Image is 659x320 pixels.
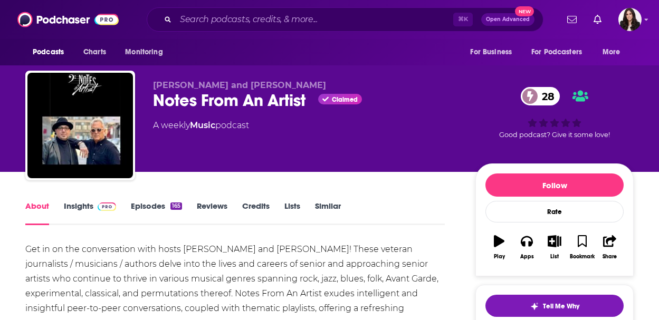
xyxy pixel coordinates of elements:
[570,254,595,260] div: Bookmark
[494,254,505,260] div: Play
[153,119,249,132] div: A weekly podcast
[541,228,568,266] button: List
[550,254,559,260] div: List
[618,8,642,31] span: Logged in as RebeccaShapiro
[589,11,606,28] a: Show notifications dropdown
[515,6,534,16] span: New
[470,45,512,60] span: For Business
[521,87,560,105] a: 28
[176,11,453,28] input: Search podcasts, credits, & more...
[618,8,642,31] button: Show profile menu
[332,97,358,102] span: Claimed
[524,42,597,62] button: open menu
[170,202,182,210] div: 165
[531,45,582,60] span: For Podcasters
[481,13,534,26] button: Open AdvancedNew
[242,201,270,225] a: Credits
[596,228,624,266] button: Share
[463,42,525,62] button: open menu
[197,201,227,225] a: Reviews
[520,254,534,260] div: Apps
[284,201,300,225] a: Lists
[531,87,560,105] span: 28
[17,9,119,30] img: Podchaser - Follow, Share and Rate Podcasts
[25,201,49,225] a: About
[83,45,106,60] span: Charts
[153,80,326,90] span: [PERSON_NAME] and [PERSON_NAME]
[33,45,64,60] span: Podcasts
[486,17,530,22] span: Open Advanced
[618,8,642,31] img: User Profile
[98,202,116,211] img: Podchaser Pro
[485,228,513,266] button: Play
[485,173,624,197] button: Follow
[131,201,182,225] a: Episodes165
[118,42,176,62] button: open menu
[315,201,341,225] a: Similar
[453,13,473,26] span: ⌘ K
[499,131,610,139] span: Good podcast? Give it some love!
[475,80,634,146] div: 28Good podcast? Give it some love!
[543,302,579,311] span: Tell Me Why
[147,7,543,32] div: Search podcasts, credits, & more...
[25,42,78,62] button: open menu
[603,45,620,60] span: More
[530,302,539,311] img: tell me why sparkle
[568,228,596,266] button: Bookmark
[603,254,617,260] div: Share
[27,73,133,178] img: Notes From An Artist
[563,11,581,28] a: Show notifications dropdown
[77,42,112,62] a: Charts
[485,295,624,317] button: tell me why sparkleTell Me Why
[485,201,624,222] div: Rate
[64,201,116,225] a: InsightsPodchaser Pro
[595,42,634,62] button: open menu
[513,228,540,266] button: Apps
[125,45,163,60] span: Monitoring
[190,120,215,130] a: Music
